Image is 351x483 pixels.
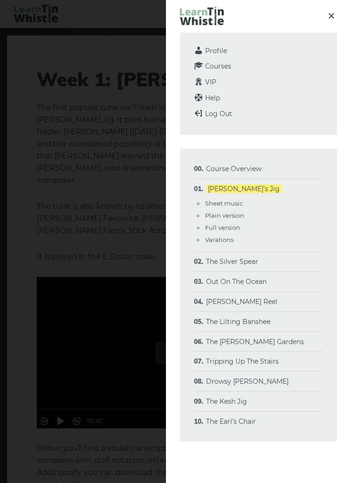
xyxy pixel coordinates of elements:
[205,110,232,118] span: Log Out
[206,357,279,366] a: Tripping Up The Stairs
[194,110,232,118] a: Log Out
[205,47,227,55] span: Profile
[194,62,231,70] a: Courses
[206,185,282,193] a: [PERSON_NAME]’s Jig
[194,78,216,86] a: VIP
[205,224,240,231] a: Full version
[206,317,270,326] a: The Lilting Banshee
[194,47,227,55] a: Profile
[205,94,220,102] span: Help
[206,397,247,406] a: The Kesh Jig
[206,277,267,286] a: Out On The Ocean
[206,377,289,386] a: Drowsy [PERSON_NAME]
[205,200,243,207] a: Sheet music
[205,212,244,219] a: Plain version
[194,94,220,102] a: Help
[206,417,256,426] a: The Earl’s Chair
[206,165,262,173] a: Course Overview
[206,338,304,346] a: The [PERSON_NAME] Gardens
[206,257,258,266] a: The Silver Spear
[180,7,224,25] img: LearnTinWhistle.com
[180,16,224,28] a: LearnTinWhistle.com
[205,236,234,243] a: Varations
[206,297,277,306] a: [PERSON_NAME] Reel
[205,62,231,70] span: Courses
[205,78,216,86] span: VIP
